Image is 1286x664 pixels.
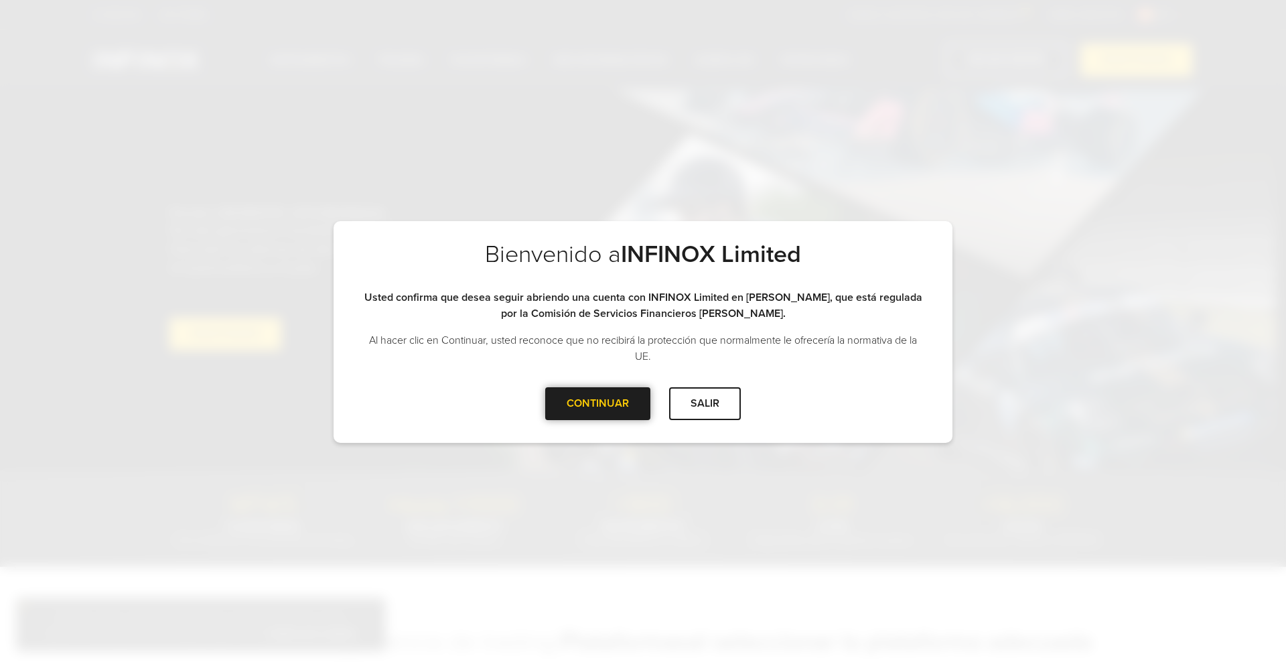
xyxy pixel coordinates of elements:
[360,332,926,364] p: Al hacer clic en Continuar, usted reconoce que no recibirá la protección que normalmente le ofrec...
[621,240,801,269] strong: INFINOX Limited
[669,387,741,420] div: SALIR
[545,387,650,420] div: CONTINUAR
[360,240,926,289] h2: Bienvenido a
[364,291,922,320] strong: Usted confirma que desea seguir abriendo una cuenta con INFINOX Limited en [PERSON_NAME], que est...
